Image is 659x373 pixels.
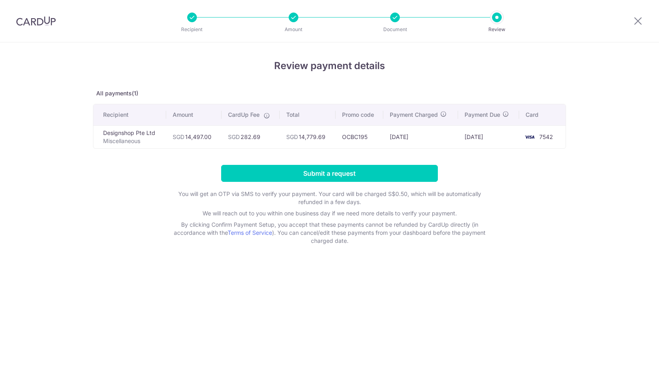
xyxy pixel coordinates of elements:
p: Review [467,25,527,34]
span: CardUp Fee [228,111,260,119]
td: 282.69 [222,125,280,148]
td: Designshop Pte Ltd [93,125,166,148]
td: 14,779.69 [280,125,335,148]
span: 7542 [539,133,553,140]
span: SGD [286,133,298,140]
td: [DATE] [383,125,458,148]
p: By clicking Confirm Payment Setup, you accept that these payments cannot be refunded by CardUp di... [168,221,491,245]
p: We will reach out to you within one business day if we need more details to verify your payment. [168,209,491,217]
th: Amount [166,104,221,125]
th: Total [280,104,335,125]
img: CardUp [16,16,56,26]
p: Recipient [162,25,222,34]
td: 14,497.00 [166,125,221,148]
td: OCBC195 [336,125,383,148]
span: Payment Charged [390,111,438,119]
h4: Review payment details [93,59,566,73]
th: Recipient [93,104,166,125]
p: All payments(1) [93,89,566,97]
img: <span class="translation_missing" title="translation missing: en.account_steps.new_confirm_form.b... [522,132,538,142]
p: Miscellaneous [103,137,160,145]
p: You will get an OTP via SMS to verify your payment. Your card will be charged S$0.50, which will ... [168,190,491,206]
p: Amount [264,25,323,34]
span: Payment Due [465,111,500,119]
span: SGD [228,133,240,140]
th: Promo code [336,104,383,125]
p: Document [365,25,425,34]
input: Submit a request [221,165,438,182]
td: [DATE] [458,125,519,148]
a: Terms of Service [228,229,272,236]
span: SGD [173,133,184,140]
th: Card [519,104,566,125]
